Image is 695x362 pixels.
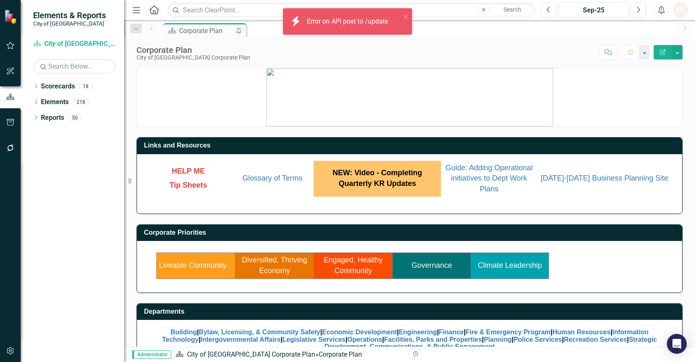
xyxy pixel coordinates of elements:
[179,26,234,36] div: Corporate Plan
[242,256,307,275] a: Diversified, Thriving Economy
[170,329,197,336] a: Building
[144,142,678,149] h3: Links and Resources
[399,329,437,336] a: Engineering
[319,350,362,358] div: Corporate Plan
[503,6,521,13] span: Search
[33,10,106,20] span: Elements & Reports
[322,329,397,336] a: Economic Development
[33,59,116,74] input: Search Below...
[562,5,625,15] div: Sep-25
[73,99,89,106] div: 218
[333,170,422,187] a: NEW: Video - Completing Quarterly KR Updates
[172,168,205,175] a: HELP ME
[68,114,81,121] div: 50
[541,174,668,182] a: [DATE]-[DATE] Business Planning Site
[41,98,69,107] a: Elements
[283,336,346,343] a: Legislative Services
[33,20,106,27] small: City of [GEOGRAPHIC_DATA]
[484,336,512,343] a: Planning
[41,82,75,91] a: Scorecards
[673,2,688,17] button: PS
[144,308,678,315] h3: Departments
[384,336,482,343] a: Facilities, Parks and Properties
[324,336,657,350] a: Strategic Development, Communications, & Public Engagement
[513,336,562,343] a: Police Services
[242,174,302,182] a: Glossary of Terms
[347,336,382,343] a: Operations
[333,169,422,188] span: NEW: Video - Completing Quarterly KR Updates
[162,329,649,343] a: Information Technology
[439,329,464,336] a: Finance
[4,9,19,24] img: ClearPoint Strategy
[175,350,403,360] div: »
[667,334,687,354] div: Open Intercom Messenger
[201,336,281,343] a: Intergovernmental Affairs
[199,329,320,336] a: Bylaw, Licensing, & Community Safety
[446,164,533,193] span: Guide: Adding Operational initiatives to Dept Work Plans
[168,3,535,17] input: Search ClearPoint...
[79,83,92,90] div: 18
[187,350,315,358] a: City of [GEOGRAPHIC_DATA] Corporate Plan
[324,256,383,275] a: Engaged, Healthy Community
[307,17,390,26] div: Error on API post to /update
[172,167,205,175] span: HELP ME
[491,4,533,16] button: Search
[137,55,250,61] div: City of [GEOGRAPHIC_DATA] Corporate Plan
[41,113,64,123] a: Reports
[465,329,551,336] a: Fire & Emergency Program
[170,182,207,189] a: Tip Sheets
[170,181,207,189] span: Tip Sheets
[132,350,171,359] span: Administrator
[412,261,452,269] a: Governance
[553,329,611,336] a: Human Resources
[137,45,250,55] div: Corporate Plan
[564,336,627,343] a: Recreation Services
[478,261,542,269] a: Climate Leadership
[403,12,409,21] button: close
[162,329,657,350] span: | | | | | | | | | | | | | | |
[159,261,226,269] a: Liveable Community
[446,165,533,193] a: Guide: Adding Operational initiatives to Dept Work Plans
[144,229,678,236] h3: Corporate Priorities
[33,39,116,49] a: City of [GEOGRAPHIC_DATA] Corporate Plan
[559,2,628,17] button: Sep-25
